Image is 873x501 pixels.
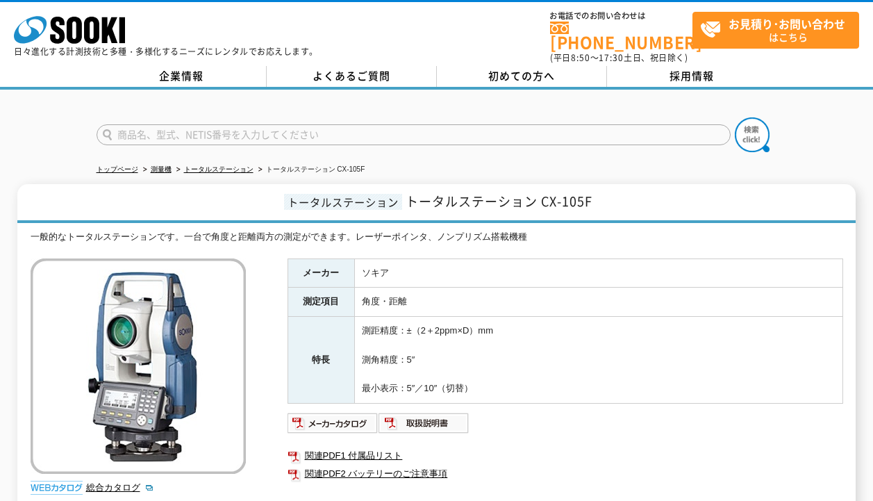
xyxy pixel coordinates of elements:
a: 測量機 [151,165,172,173]
a: 採用情報 [607,66,777,87]
a: よくあるご質問 [267,66,437,87]
th: 測定項目 [288,288,354,317]
a: 関連PDF1 付属品リスト [288,447,843,465]
input: 商品名、型式、NETIS番号を入力してください [97,124,731,145]
li: トータルステーション CX-105F [256,163,365,177]
strong: お見積り･お問い合わせ [729,15,845,32]
span: トータルステーション [284,194,402,210]
a: トップページ [97,165,138,173]
td: ソキア [354,258,842,288]
a: トータルステーション [184,165,253,173]
span: 17:30 [599,51,624,64]
p: 日々進化する計測技術と多種・多様化するニーズにレンタルでお応えします。 [14,47,318,56]
span: 8:50 [571,51,590,64]
img: 取扱説明書 [379,412,469,434]
a: 初めての方へ [437,66,607,87]
th: 特長 [288,317,354,404]
span: (平日 ～ 土日、祝日除く) [550,51,688,64]
span: はこちら [700,13,858,47]
a: 取扱説明書 [379,421,469,432]
img: webカタログ [31,481,83,495]
img: btn_search.png [735,117,770,152]
span: トータルステーション CX-105F [406,192,592,211]
span: 初めての方へ [488,68,555,83]
td: 測距精度：±（2＋2ppm×D）mm 測角精度：5″ 最小表示：5″／10″（切替） [354,317,842,404]
a: 企業情報 [97,66,267,87]
a: お見積り･お問い合わせはこちら [692,12,859,49]
img: トータルステーション CX-105F [31,258,246,474]
th: メーカー [288,258,354,288]
a: メーカーカタログ [288,421,379,432]
a: [PHONE_NUMBER] [550,22,692,50]
td: 角度・距離 [354,288,842,317]
div: 一般的なトータルステーションです。一台で角度と距離両方の測定ができます。レーザーポインタ、ノンプリズム搭載機種 [31,230,843,245]
a: 関連PDF2 バッテリーのご注意事項 [288,465,843,483]
img: メーカーカタログ [288,412,379,434]
span: お電話でのお問い合わせは [550,12,692,20]
a: 総合カタログ [86,482,154,493]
